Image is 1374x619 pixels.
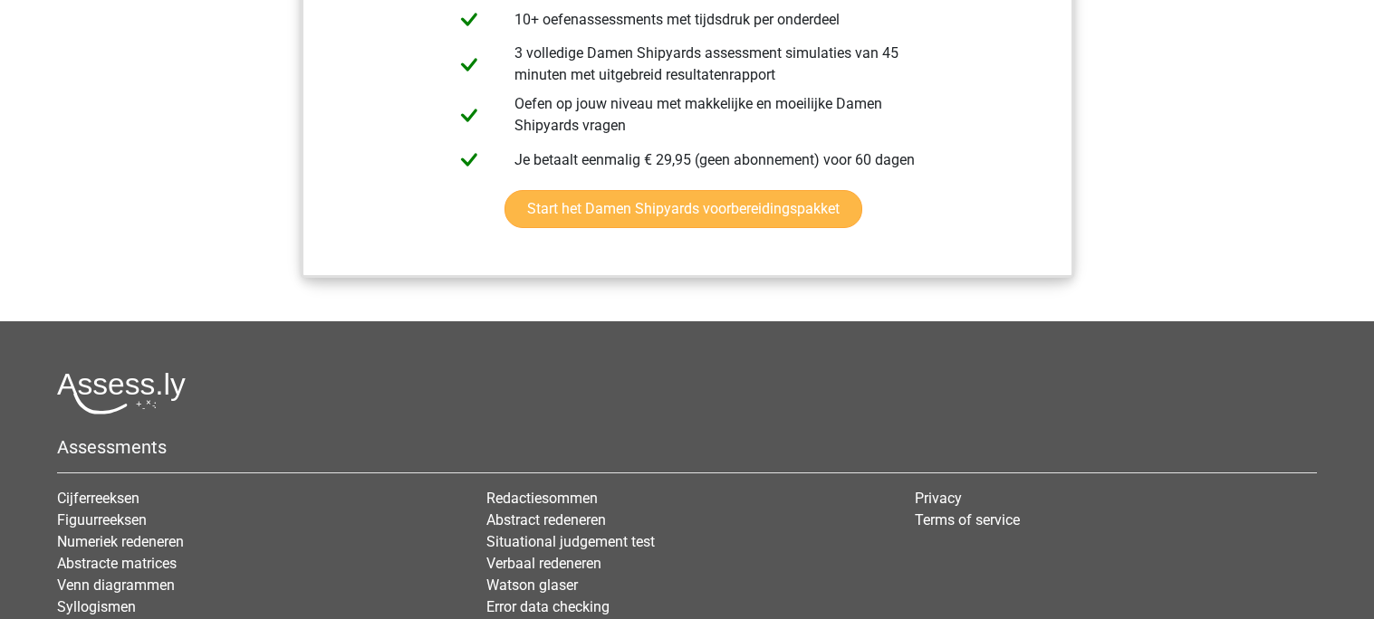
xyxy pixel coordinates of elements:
[486,598,610,615] a: Error data checking
[486,490,598,507] a: Redactiesommen
[486,576,578,594] a: Watson glaser
[486,511,606,529] a: Abstract redeneren
[57,511,147,529] a: Figuurreeksen
[504,190,862,228] a: Start het Damen Shipyards voorbereidingspakket
[57,555,177,572] a: Abstracte matrices
[915,511,1020,529] a: Terms of service
[486,555,601,572] a: Verbaal redeneren
[915,490,962,507] a: Privacy
[57,533,184,550] a: Numeriek redeneren
[57,372,186,414] img: Assessly logo
[486,533,655,550] a: Situational judgement test
[57,436,1317,458] h5: Assessments
[57,490,139,507] a: Cijferreeksen
[57,598,136,615] a: Syllogismen
[57,576,175,594] a: Venn diagrammen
